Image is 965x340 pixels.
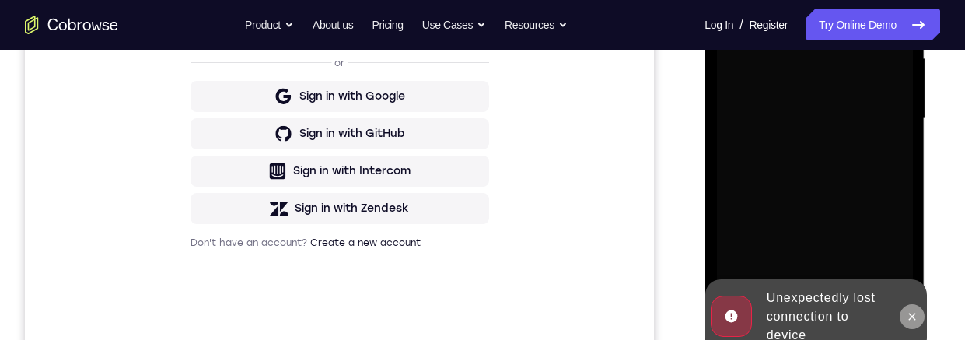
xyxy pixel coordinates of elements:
[175,149,455,164] input: Enter your email
[245,9,294,40] button: Product
[806,9,940,40] a: Try Online Demo
[505,9,568,40] button: Resources
[750,9,788,40] a: Register
[739,16,743,34] span: /
[166,178,464,209] button: Sign in
[372,9,403,40] a: Pricing
[705,9,733,40] a: Log In
[166,107,464,128] h1: Sign in to your account
[306,223,323,235] p: or
[313,9,353,40] a: About us
[166,284,464,315] button: Sign in with GitHub
[422,9,486,40] button: Use Cases
[274,292,379,307] div: Sign in with GitHub
[166,247,464,278] button: Sign in with Google
[274,254,380,270] div: Sign in with Google
[25,16,118,34] a: Go to the home page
